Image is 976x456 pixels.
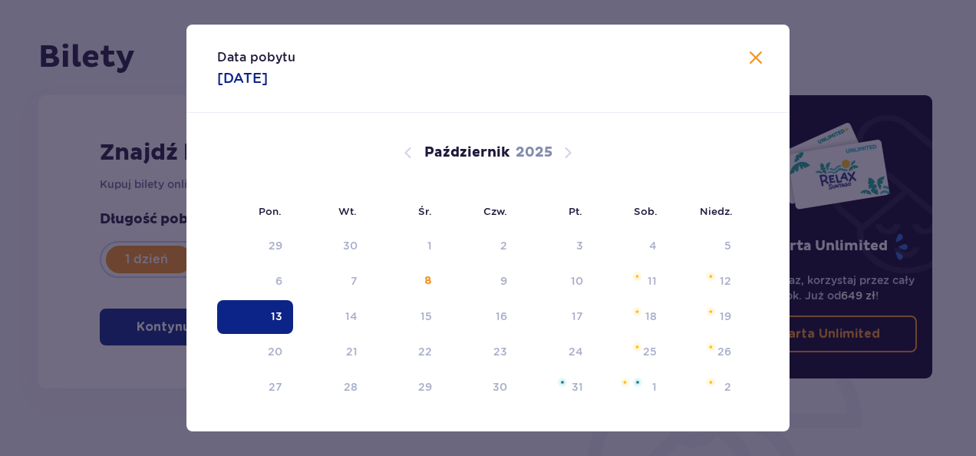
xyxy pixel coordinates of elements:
[594,265,668,299] td: sobota, 11 października 2025
[217,69,268,88] p: [DATE]
[668,335,742,369] td: niedziela, 26 października 2025
[293,265,369,299] td: Data niedostępna. wtorek, 7 października 2025
[345,309,358,324] div: 14
[418,344,432,359] div: 22
[632,272,642,281] img: Pomarańczowa gwiazdka
[443,371,519,405] td: czwartek, 30 października 2025
[443,335,519,369] td: czwartek, 23 października 2025
[648,273,657,289] div: 11
[443,265,519,299] td: czwartek, 9 października 2025
[594,371,668,405] td: sobota, 1 listopada 2025
[668,265,742,299] td: niedziela, 12 października 2025
[443,230,519,263] td: Data niedostępna. czwartek, 2 października 2025
[717,344,731,359] div: 26
[572,379,583,395] div: 31
[720,273,731,289] div: 12
[706,342,716,352] img: Pomarańczowa gwiazdka
[217,371,293,405] td: poniedziałek, 27 października 2025
[338,205,357,217] small: Wt.
[500,273,507,289] div: 9
[368,230,443,263] td: Data niedostępna. środa, 1 października 2025
[293,300,369,334] td: wtorek, 14 października 2025
[483,205,507,217] small: Czw.
[558,378,567,387] img: Niebieska gwiazdka
[700,205,733,217] small: Niedz.
[217,335,293,369] td: poniedziałek, 20 października 2025
[518,265,594,299] td: piątek, 10 października 2025
[594,335,668,369] td: sobota, 25 października 2025
[269,379,282,395] div: 27
[643,344,657,359] div: 25
[706,307,716,316] img: Pomarańczowa gwiazdka
[706,272,716,281] img: Pomarańczowa gwiazdka
[343,238,358,253] div: 30
[500,238,507,253] div: 2
[559,144,577,162] button: Następny miesiąc
[217,265,293,299] td: Data niedostępna. poniedziałek, 6 października 2025
[217,49,295,66] p: Data pobytu
[420,309,432,324] div: 15
[368,265,443,299] td: Data niedostępna. środa, 8 października 2025
[493,379,507,395] div: 30
[368,300,443,334] td: środa, 15 października 2025
[293,230,369,263] td: Data niedostępna. wtorek, 30 września 2025
[293,335,369,369] td: wtorek, 21 października 2025
[233,431,759,444] p: Dni, w których obowiązują ceny wakacyjne, weekendowe lub świąteczne.
[268,344,282,359] div: 20
[351,273,358,289] div: 7
[368,371,443,405] td: środa, 29 października 2025
[518,300,594,334] td: piątek, 17 października 2025
[571,273,583,289] div: 10
[344,379,358,395] div: 28
[649,238,657,253] div: 4
[594,230,668,263] td: Data niedostępna. sobota, 4 października 2025
[424,273,432,289] div: 8
[632,342,642,352] img: Pomarańczowa gwiazdka
[493,344,507,359] div: 23
[496,309,507,324] div: 16
[418,205,432,217] small: Śr.
[576,238,583,253] div: 3
[645,309,657,324] div: 18
[518,335,594,369] td: piątek, 24 października 2025
[418,379,432,395] div: 29
[518,371,594,405] td: piątek, 31 października 2025
[668,371,742,405] td: niedziela, 2 listopada 2025
[368,335,443,369] td: środa, 22 października 2025
[668,300,742,334] td: niedziela, 19 października 2025
[275,273,282,289] div: 6
[724,379,731,395] div: 2
[293,371,369,405] td: wtorek, 28 października 2025
[269,238,282,253] div: 29
[724,238,731,253] div: 5
[569,205,582,217] small: Pt.
[399,144,417,162] button: Poprzedni miesiąc
[217,300,293,334] td: Data zaznaczona. poniedziałek, 13 października 2025
[443,300,519,334] td: czwartek, 16 października 2025
[632,307,642,316] img: Pomarańczowa gwiazdka
[620,378,630,387] img: Pomarańczowa gwiazdka
[518,230,594,263] td: Data niedostępna. piątek, 3 października 2025
[668,230,742,263] td: Data niedostępna. niedziela, 5 października 2025
[346,344,358,359] div: 21
[634,205,658,217] small: Sob.
[706,378,716,387] img: Pomarańczowa gwiazdka
[572,309,583,324] div: 17
[569,344,583,359] div: 24
[720,309,731,324] div: 19
[652,379,657,395] div: 1
[427,238,432,253] div: 1
[259,205,282,217] small: Pon.
[271,309,282,324] div: 13
[633,378,642,387] img: Niebieska gwiazdka
[516,144,552,162] p: 2025
[424,144,509,162] p: Październik
[594,300,668,334] td: sobota, 18 października 2025
[217,230,293,263] td: Data niedostępna. poniedziałek, 29 września 2025
[747,49,765,68] button: Zamknij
